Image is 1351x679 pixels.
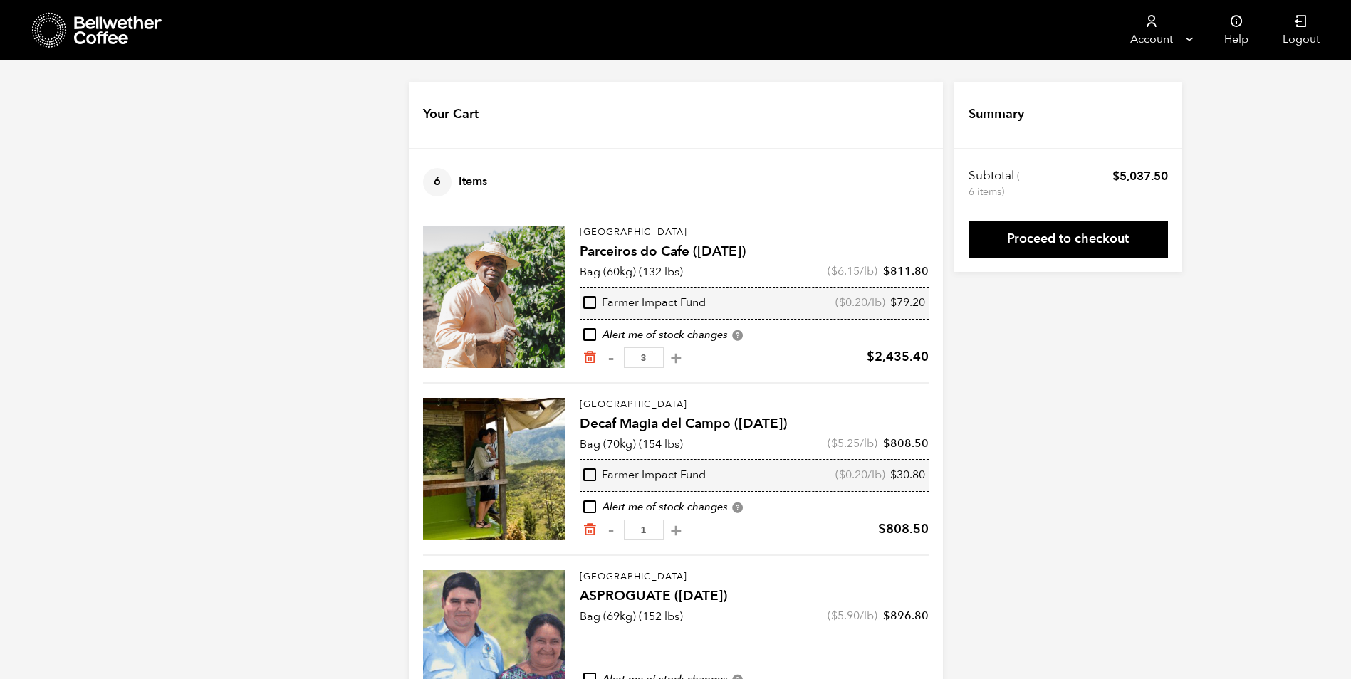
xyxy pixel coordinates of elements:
[583,468,706,483] div: Farmer Impact Fund
[580,242,929,262] h4: Parceiros do Cafe ([DATE])
[890,295,897,310] span: $
[624,347,664,368] input: Qty
[883,608,929,623] bdi: 896.80
[1112,168,1168,184] bdi: 5,037.50
[667,523,685,537] button: +
[831,436,860,451] bdi: 5.25
[883,263,929,279] bdi: 811.80
[580,436,683,453] p: Bag (70kg) (154 lbs)
[883,436,890,451] span: $
[423,168,487,196] h4: Items
[969,221,1168,258] a: Proceed to checkout
[831,436,838,451] span: $
[580,414,929,434] h4: Decaf Magia del Campo ([DATE])
[831,608,860,623] bdi: 5.90
[580,398,929,412] p: [GEOGRAPHIC_DATA]
[580,327,929,343] div: Alert me of stock changes
[580,263,683,280] p: Bag (60kg) (132 lbs)
[883,608,890,623] span: $
[583,350,597,365] a: Remove from cart
[580,570,929,584] p: [GEOGRAPHIC_DATA]
[667,351,685,365] button: +
[878,520,929,538] bdi: 808.50
[603,523,620,537] button: -
[580,608,683,625] p: Bag (69kg) (152 lbs)
[890,467,925,483] bdi: 30.80
[839,467,845,483] span: $
[867,348,875,366] span: $
[423,105,479,124] h4: Your Cart
[969,168,1022,199] th: Subtotal
[828,263,877,279] span: ( /lb)
[624,520,664,540] input: Qty
[969,105,1024,124] h4: Summary
[839,467,867,483] bdi: 0.20
[1112,168,1120,184] span: $
[580,500,929,515] div: Alert me of stock changes
[867,348,929,366] bdi: 2,435.40
[835,468,885,483] span: ( /lb)
[839,295,845,310] span: $
[883,436,929,451] bdi: 808.50
[583,295,706,311] div: Farmer Impact Fund
[603,351,620,365] button: -
[890,467,897,483] span: $
[835,295,885,311] span: ( /lb)
[883,263,890,279] span: $
[890,295,925,310] bdi: 79.20
[839,295,867,310] bdi: 0.20
[580,226,929,240] p: [GEOGRAPHIC_DATA]
[831,263,860,279] bdi: 6.15
[831,263,838,279] span: $
[423,168,452,196] span: 6
[583,522,597,537] a: Remove from cart
[878,520,886,538] span: $
[828,608,877,623] span: ( /lb)
[831,608,838,623] span: $
[580,586,929,606] h4: ASPROGUATE ([DATE])
[828,436,877,451] span: ( /lb)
